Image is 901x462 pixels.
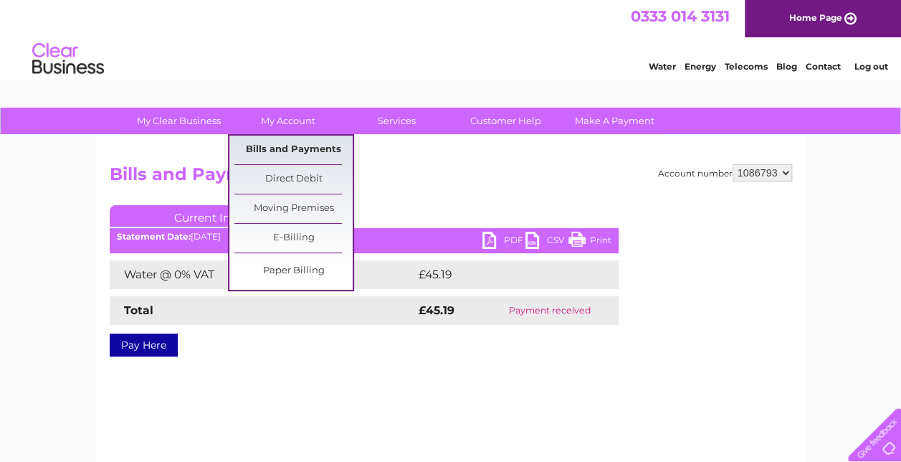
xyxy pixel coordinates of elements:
a: Contact [806,61,841,72]
a: Moving Premises [234,194,353,223]
a: Services [338,108,456,134]
td: £45.19 [415,260,588,289]
div: Account number [658,164,792,181]
div: [DATE] [110,232,619,242]
b: Statement Date: [117,231,191,242]
div: Clear Business is a trading name of Verastar Limited (registered in [GEOGRAPHIC_DATA] No. 3667643... [113,8,790,70]
td: Water @ 0% VAT [110,260,415,289]
a: E-Billing [234,224,353,253]
a: Paper Billing [234,257,353,286]
a: Blog [776,61,797,72]
a: Pay Here [110,334,178,357]
strong: £45.19 [419,303,454,317]
img: logo.png [32,37,105,81]
a: CSV [525,232,568,253]
a: Energy [685,61,716,72]
a: Customer Help [447,108,565,134]
a: My Clear Business [120,108,238,134]
h2: Bills and Payments [110,164,792,192]
a: 0333 014 3131 [631,7,730,25]
a: Log out [854,61,887,72]
a: Bills and Payments [234,136,353,164]
a: Make A Payment [556,108,674,134]
a: Print [568,232,611,253]
strong: Total [124,303,153,317]
a: Direct Debit [234,165,353,194]
td: Payment received [481,296,618,325]
a: Current Invoice [110,205,325,227]
a: Telecoms [725,61,768,72]
a: PDF [482,232,525,253]
a: Water [649,61,676,72]
a: My Account [229,108,347,134]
